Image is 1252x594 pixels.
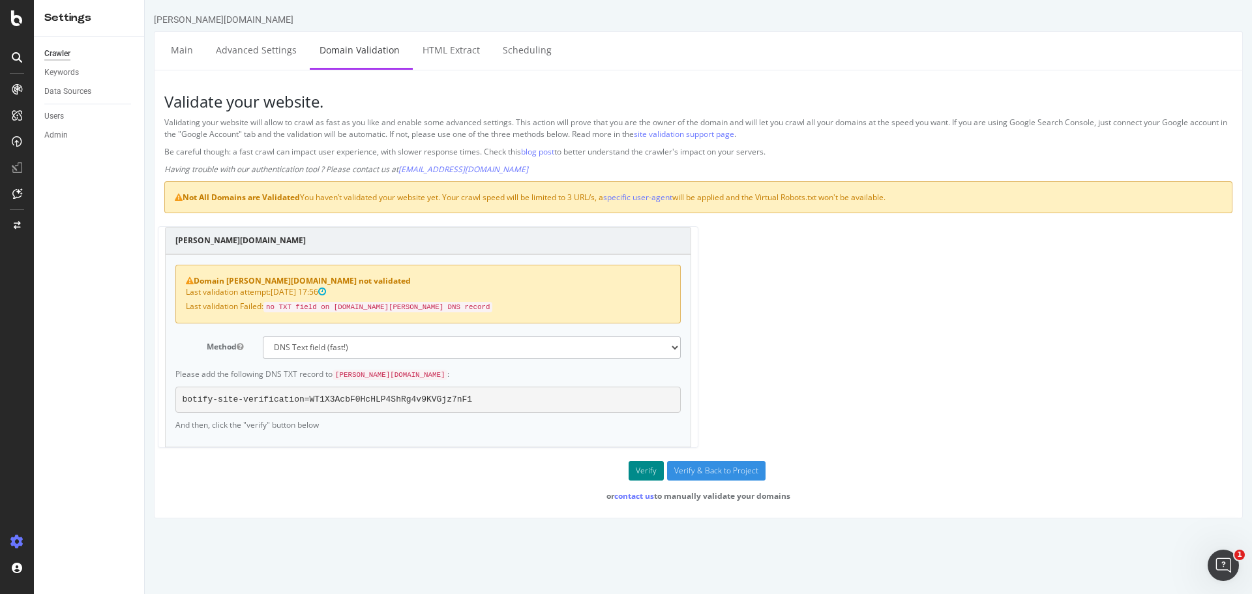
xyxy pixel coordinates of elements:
p: Please add the following DNS TXT record to : [31,368,536,380]
p: Last validation Failed: [41,301,526,312]
a: Crawler [44,47,135,61]
label: Method [21,336,108,352]
strong: Domain [PERSON_NAME][DOMAIN_NAME] not validated [41,275,266,286]
em: Having trouble with our authentication tool ? Please contact us at [20,164,383,175]
div: Keywords [44,66,79,80]
strong: or to manually validate your domains [462,490,646,501]
div: Admin [44,128,68,142]
a: Admin [44,128,135,142]
h3: Validate your website. [20,93,1088,110]
input: Verify & Back to Project [522,461,621,481]
div: [PERSON_NAME][DOMAIN_NAME] [9,13,149,26]
h4: [PERSON_NAME][DOMAIN_NAME] [31,234,536,247]
iframe: Intercom live chat [1208,550,1239,581]
a: Domain Validation [165,32,265,68]
strong: Not All Domains are Validated [30,192,155,203]
a: Keywords [44,66,135,80]
pre: botify-site-verification=WT1X3AcbF0HcHLP4ShRg4v9KVGjz7nF1 [31,387,536,413]
div: And then, click the "verify" button below [31,368,536,430]
button: Verify [484,461,519,481]
a: specific user-agent [458,192,528,203]
a: blog post [376,146,410,157]
a: Data Sources [44,85,135,98]
span: 1 [1234,550,1245,560]
div: Users [44,110,64,123]
p: Be careful though: a fast crawl can impact user experience, with slower response times. Check thi... [20,146,1088,157]
div: Crawler [44,47,70,61]
a: Advanced Settings [61,32,162,68]
button: Method [92,341,98,352]
a: contact us [469,490,509,501]
div: Settings [44,10,134,25]
a: HTML Extract [268,32,345,68]
a: Scheduling [348,32,417,68]
span: [DATE] 17:56 [126,286,181,297]
p: Validating your website will allow to crawl as fast as you like and enable some advanced settings... [20,117,1088,139]
div: You haven’t validated your website yet. Your crawl speed will be limited to 3 URL/s, a will be ap... [20,181,1088,213]
p: Last validation attempt: [41,286,526,297]
a: Users [44,110,135,123]
a: Main [16,32,58,68]
a: site validation support page [489,128,589,140]
a: [EMAIL_ADDRESS][DOMAIN_NAME] [254,164,383,175]
div: Data Sources [44,85,91,98]
code: [PERSON_NAME][DOMAIN_NAME] [188,370,303,380]
code: no TXT field on [DOMAIN_NAME][PERSON_NAME] DNS record [119,302,348,312]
